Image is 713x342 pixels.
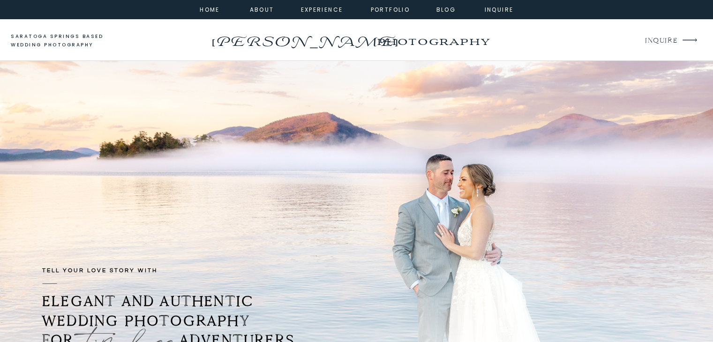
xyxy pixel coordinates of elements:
b: TELL YOUR LOVE STORY with [42,268,158,274]
a: about [250,5,271,13]
a: INQUIRE [645,35,676,47]
a: inquire [482,5,516,13]
a: home [197,5,223,13]
a: saratoga springs based wedding photography [11,32,121,50]
a: portfolio [370,5,411,13]
a: Blog [429,5,463,13]
a: [PERSON_NAME] [209,30,400,45]
a: experience [301,5,339,13]
a: photography [358,28,508,54]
